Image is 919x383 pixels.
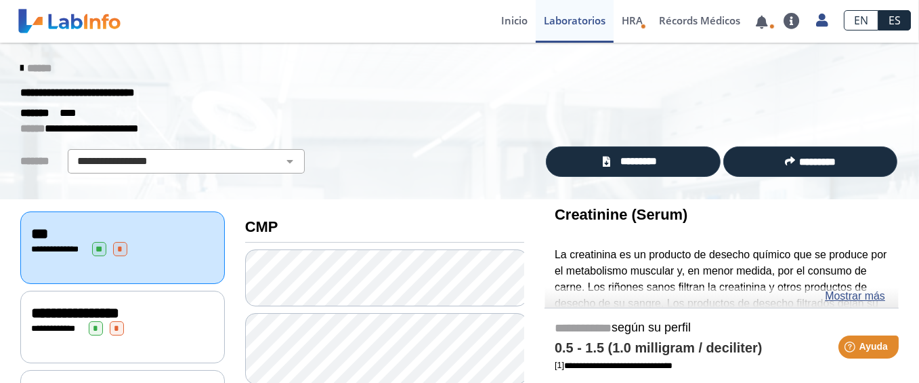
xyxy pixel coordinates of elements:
[555,206,687,223] b: Creatinine (Serum)
[555,321,889,336] h5: según su perfil
[825,288,885,304] a: Mostrar más
[555,360,672,370] a: [1]
[555,340,889,357] h4: 0.5 - 1.5 (1.0 milligram / deciliter)
[844,10,878,31] a: EN
[798,330,904,368] iframe: Help widget launcher
[622,14,643,27] span: HRA
[878,10,911,31] a: ES
[245,218,278,235] b: CMP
